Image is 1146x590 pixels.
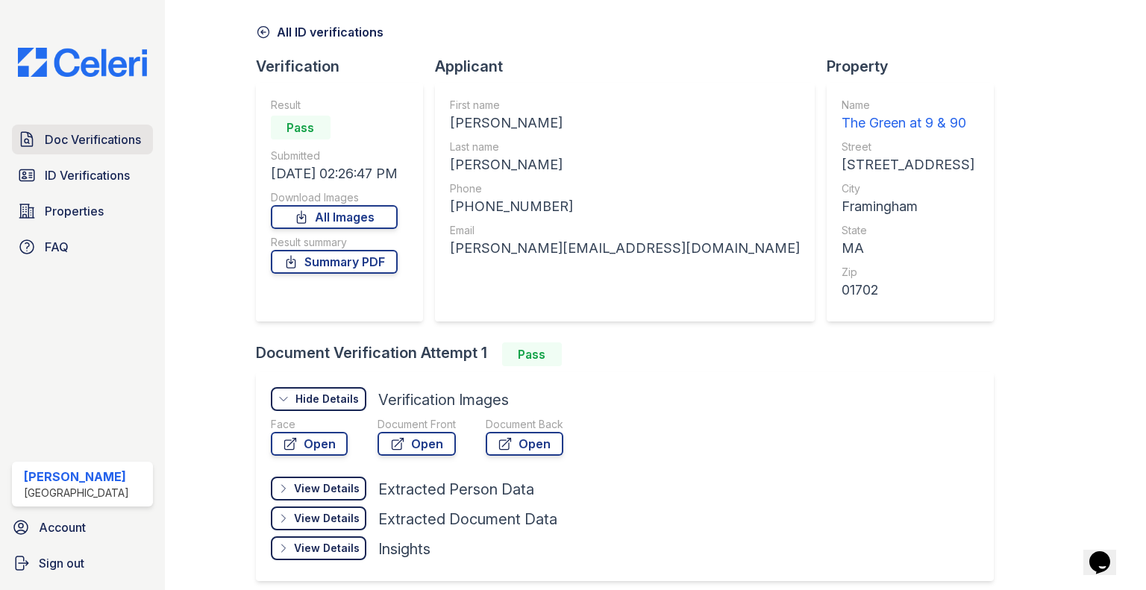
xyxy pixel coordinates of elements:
div: Result summary [271,235,398,250]
div: Applicant [435,56,827,77]
div: The Green at 9 & 90 [842,113,974,134]
span: Account [39,518,86,536]
a: Open [486,432,563,456]
div: [PHONE_NUMBER] [450,196,800,217]
div: Verification [256,56,435,77]
div: Verification Images [378,389,509,410]
div: Download Images [271,190,398,205]
div: [PERSON_NAME] [450,113,800,134]
div: Street [842,139,974,154]
div: View Details [294,481,360,496]
a: Account [6,512,159,542]
div: View Details [294,541,360,556]
div: [PERSON_NAME] [450,154,800,175]
div: Result [271,98,398,113]
div: 01702 [842,280,974,301]
div: MA [842,238,974,259]
a: Sign out [6,548,159,578]
div: Zip [842,265,974,280]
a: Summary PDF [271,250,398,274]
div: Extracted Document Data [378,509,557,530]
div: First name [450,98,800,113]
div: [PERSON_NAME] [24,468,129,486]
div: Hide Details [295,392,359,407]
div: View Details [294,511,360,526]
span: Doc Verifications [45,131,141,148]
span: FAQ [45,238,69,256]
div: Last name [450,139,800,154]
div: Property [827,56,1006,77]
div: Framingham [842,196,974,217]
div: Face [271,417,348,432]
div: [DATE] 02:26:47 PM [271,163,398,184]
div: Extracted Person Data [378,479,534,500]
a: Open [271,432,348,456]
a: Doc Verifications [12,125,153,154]
span: Sign out [39,554,84,572]
div: Document Verification Attempt 1 [256,342,1006,366]
a: ID Verifications [12,160,153,190]
div: Pass [502,342,562,366]
div: [STREET_ADDRESS] [842,154,974,175]
a: All Images [271,205,398,229]
a: Open [378,432,456,456]
div: Name [842,98,974,113]
div: State [842,223,974,238]
div: Document Back [486,417,563,432]
a: Name The Green at 9 & 90 [842,98,974,134]
div: Document Front [378,417,456,432]
div: [GEOGRAPHIC_DATA] [24,486,129,500]
div: Insights [378,539,430,559]
a: All ID verifications [256,23,383,41]
a: FAQ [12,232,153,262]
div: Pass [271,116,331,139]
div: Submitted [271,148,398,163]
iframe: chat widget [1083,530,1131,575]
div: Phone [450,181,800,196]
div: City [842,181,974,196]
span: Properties [45,202,104,220]
a: Properties [12,196,153,226]
div: [PERSON_NAME][EMAIL_ADDRESS][DOMAIN_NAME] [450,238,800,259]
img: CE_Logo_Blue-a8612792a0a2168367f1c8372b55b34899dd931a85d93a1a3d3e32e68fde9ad4.png [6,48,159,77]
span: ID Verifications [45,166,130,184]
div: Email [450,223,800,238]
